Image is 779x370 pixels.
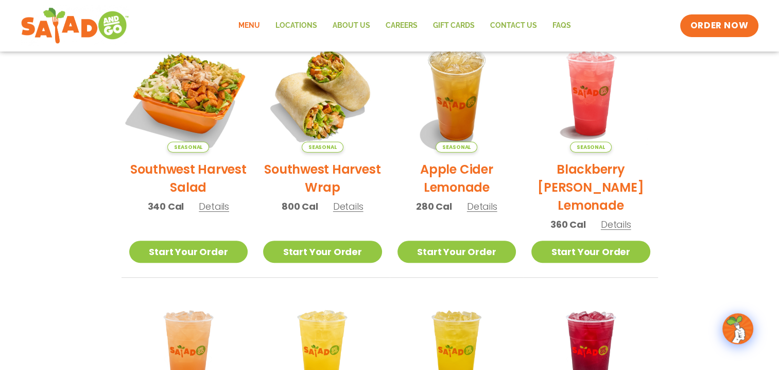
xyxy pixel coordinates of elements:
span: 800 Cal [282,199,318,213]
a: Start Your Order [397,241,516,263]
span: Seasonal [570,142,612,153]
a: Start Your Order [531,241,650,263]
span: Details [601,218,631,231]
nav: Menu [231,14,579,38]
img: Product photo for Blackberry Bramble Lemonade [531,33,650,153]
span: Seasonal [302,142,343,153]
img: wpChatIcon [723,314,752,343]
img: new-SAG-logo-768×292 [21,5,129,46]
h2: Blackberry [PERSON_NAME] Lemonade [531,160,650,214]
a: About Us [325,14,378,38]
span: Seasonal [167,142,209,153]
span: Details [199,200,229,213]
a: GIFT CARDS [425,14,482,38]
a: Start Your Order [129,241,248,263]
span: 340 Cal [148,199,184,213]
a: Menu [231,14,268,38]
a: Start Your Order [263,241,382,263]
img: Product photo for Southwest Harvest Wrap [263,33,382,153]
span: 280 Cal [416,199,452,213]
a: Contact Us [482,14,545,38]
h2: Apple Cider Lemonade [397,160,516,196]
span: Details [467,200,497,213]
span: Seasonal [436,142,477,153]
span: ORDER NOW [690,20,748,32]
img: Product photo for Southwest Harvest Salad [118,23,258,163]
a: Careers [378,14,425,38]
span: Details [333,200,363,213]
a: FAQs [545,14,579,38]
img: Product photo for Apple Cider Lemonade [397,33,516,153]
span: 360 Cal [550,217,586,231]
a: Locations [268,14,325,38]
h2: Southwest Harvest Wrap [263,160,382,196]
a: ORDER NOW [680,14,758,37]
h2: Southwest Harvest Salad [129,160,248,196]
